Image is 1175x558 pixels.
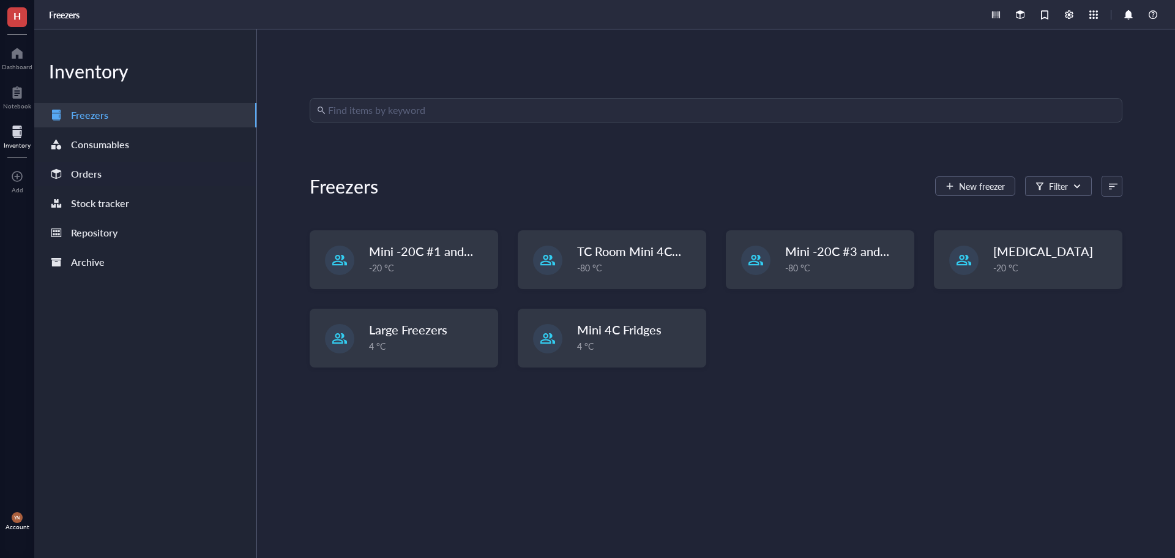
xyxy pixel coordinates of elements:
[71,136,129,153] div: Consumables
[369,321,447,338] span: Large Freezers
[993,261,1114,274] div: -20 °C
[49,9,82,20] a: Freezers
[2,63,32,70] div: Dashboard
[785,261,906,274] div: -80 °C
[369,261,490,274] div: -20 °C
[4,141,31,149] div: Inventory
[34,191,256,216] a: Stock tracker
[4,122,31,149] a: Inventory
[1049,179,1068,193] div: Filter
[71,195,129,212] div: Stock tracker
[34,103,256,127] a: Freezers
[369,243,482,260] span: Mini -20C #1 and #2
[577,261,698,274] div: -80 °C
[71,107,108,124] div: Freezers
[2,43,32,70] a: Dashboard
[577,243,709,260] span: TC Room Mini 4C+ -20C
[577,321,662,338] span: Mini 4C Fridges
[14,515,20,521] span: YN
[993,243,1093,260] span: [MEDICAL_DATA]
[34,221,256,245] a: Repository
[3,83,31,110] a: Notebook
[71,165,102,183] div: Orders
[34,59,256,83] div: Inventory
[34,132,256,157] a: Consumables
[34,162,256,186] a: Orders
[310,174,378,198] div: Freezers
[71,224,117,241] div: Repository
[71,254,105,271] div: Archive
[34,250,256,274] a: Archive
[3,102,31,110] div: Notebook
[785,243,898,260] span: Mini -20C #3 and #4
[959,181,1005,191] span: New freezer
[935,176,1015,196] button: New freezer
[6,523,29,530] div: Account
[12,186,23,194] div: Add
[369,339,490,353] div: 4 °C
[13,8,21,23] span: H
[577,339,698,353] div: 4 °C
